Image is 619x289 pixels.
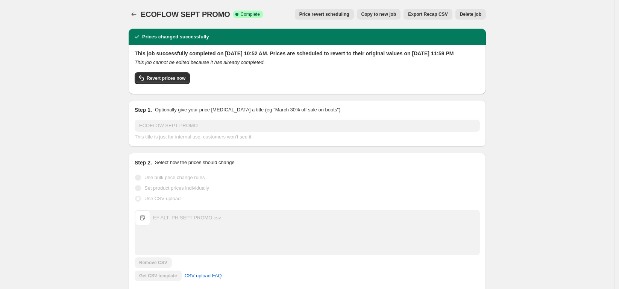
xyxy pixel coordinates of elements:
button: Copy to new job [357,9,401,20]
span: ECOFLOW SEPT PROMO [141,10,230,18]
h2: Prices changed successfully [142,33,209,41]
button: Price change jobs [129,9,139,20]
i: This job cannot be edited because it has already completed. [135,59,265,65]
button: Export Recap CSV [404,9,452,20]
button: Delete job [455,9,486,20]
span: This title is just for internal use, customers won't see it [135,134,251,140]
h2: This job successfully completed on [DATE] 10:52 AM. Prices are scheduled to revert to their origi... [135,50,480,57]
span: Price revert scheduling [299,11,349,17]
span: Use bulk price change rules [144,175,205,180]
span: Complete [241,11,260,17]
button: Revert prices now [135,72,190,84]
span: Revert prices now [147,75,185,81]
span: Copy to new job [361,11,396,17]
span: Use CSV upload [144,196,181,201]
div: EF ALT .PH SEPT PROMO.csv [153,214,221,222]
h2: Step 1. [135,106,152,114]
span: CSV upload FAQ [185,272,222,280]
h2: Step 2. [135,159,152,166]
span: Delete job [460,11,481,17]
span: Export Recap CSV [408,11,448,17]
span: Set product prices individually [144,185,209,191]
a: CSV upload FAQ [180,270,226,282]
p: Optionally give your price [MEDICAL_DATA] a title (eg "March 30% off sale on boots") [155,106,340,114]
button: Price revert scheduling [295,9,354,20]
p: Select how the prices should change [155,159,235,166]
input: 30% off holiday sale [135,120,480,132]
